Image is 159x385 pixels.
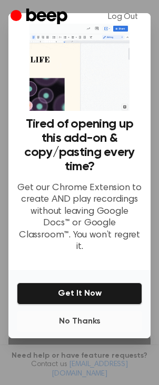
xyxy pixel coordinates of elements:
[17,117,142,174] h3: Tired of opening up this add-on & copy/pasting every time?
[97,4,148,29] a: Log Out
[29,24,130,110] img: Beep extension in action
[17,182,142,253] p: Get our Chrome Extension to create AND play recordings without leaving Google Docs™ or Google Cla...
[11,7,70,27] a: Beep
[17,283,142,305] button: Get It Now
[17,311,142,332] button: No Thanks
